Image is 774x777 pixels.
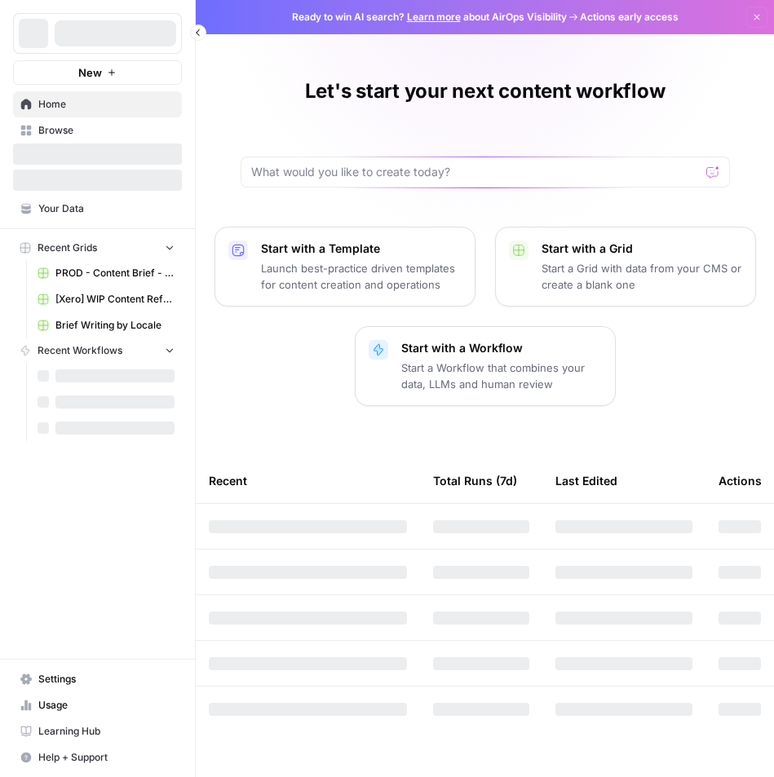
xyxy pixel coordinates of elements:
span: Learning Hub [38,724,175,739]
div: Actions [719,458,762,503]
p: Start with a Grid [542,241,742,257]
button: New [13,60,182,85]
span: Brief Writing by Locale [55,318,175,333]
button: Recent Workflows [13,338,182,363]
a: Settings [13,666,182,692]
p: Start with a Template [261,241,462,257]
span: Recent Grids [38,241,97,255]
p: Start a Workflow that combines your data, LLMs and human review [401,360,602,392]
span: Your Data [38,201,175,216]
a: [Xero] WIP Content Refresh [30,286,182,312]
p: Start a Grid with data from your CMS or create a blank one [542,260,742,293]
h1: Let's start your next content workflow [305,78,666,104]
div: Last Edited [555,458,617,503]
button: Help + Support [13,744,182,770]
p: Launch best-practice driven templates for content creation and operations [261,260,462,293]
a: Learn more [407,11,461,23]
div: Total Runs (7d) [433,458,517,503]
span: Usage [38,698,175,713]
p: Start with a Workflow [401,340,602,356]
span: [Xero] WIP Content Refresh [55,292,175,307]
a: PROD - Content Brief - CoreAcquisition [30,260,182,286]
input: What would you like to create today? [251,164,700,180]
div: Recent [209,458,407,503]
a: Learning Hub [13,718,182,744]
button: Start with a GridStart a Grid with data from your CMS or create a blank one [495,227,756,307]
span: Recent Workflows [38,343,122,358]
a: Usage [13,692,182,718]
button: Start with a WorkflowStart a Workflow that combines your data, LLMs and human review [355,326,616,406]
span: PROD - Content Brief - CoreAcquisition [55,266,175,280]
a: Home [13,91,182,117]
button: Start with a TemplateLaunch best-practice driven templates for content creation and operations [215,227,475,307]
button: Recent Grids [13,236,182,260]
span: Settings [38,672,175,686]
span: Browse [38,123,175,138]
a: Your Data [13,196,182,222]
span: Actions early access [580,10,679,24]
span: Home [38,97,175,112]
a: Brief Writing by Locale [30,312,182,338]
span: Help + Support [38,750,175,765]
a: Browse [13,117,182,143]
span: New [78,64,102,81]
span: Ready to win AI search? about AirOps Visibility [292,10,567,24]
